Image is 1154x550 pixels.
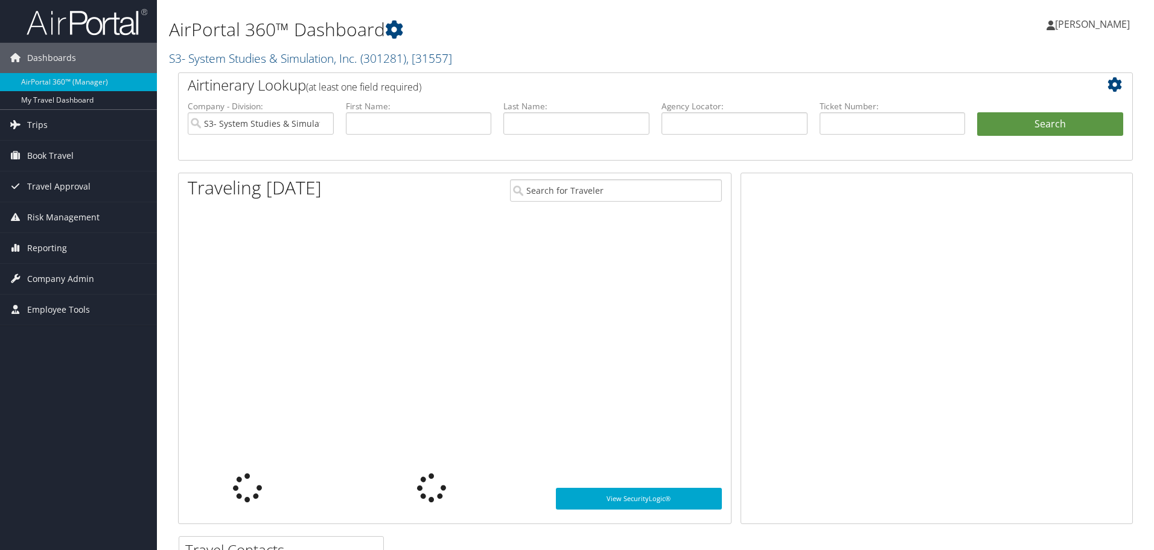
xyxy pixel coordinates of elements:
label: Agency Locator: [661,100,808,112]
span: Reporting [27,233,67,263]
span: Dashboards [27,43,76,73]
span: ( 301281 ) [360,50,406,66]
span: Book Travel [27,141,74,171]
h1: AirPortal 360™ Dashboard [169,17,818,42]
label: Ticket Number: [820,100,966,112]
span: [PERSON_NAME] [1055,18,1130,31]
span: Company Admin [27,264,94,294]
span: Trips [27,110,48,140]
button: Search [977,112,1123,136]
span: , [ 31557 ] [406,50,452,66]
h1: Traveling [DATE] [188,175,322,200]
a: S3- System Studies & Simulation, Inc. [169,50,452,66]
span: (at least one field required) [306,80,421,94]
label: Last Name: [503,100,649,112]
span: Employee Tools [27,295,90,325]
a: View SecurityLogic® [556,488,722,510]
a: [PERSON_NAME] [1047,6,1142,42]
span: Travel Approval [27,171,91,202]
label: First Name: [346,100,492,112]
h2: Airtinerary Lookup [188,75,1044,95]
input: Search for Traveler [510,179,722,202]
img: airportal-logo.png [27,8,147,36]
span: Risk Management [27,202,100,232]
label: Company - Division: [188,100,334,112]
